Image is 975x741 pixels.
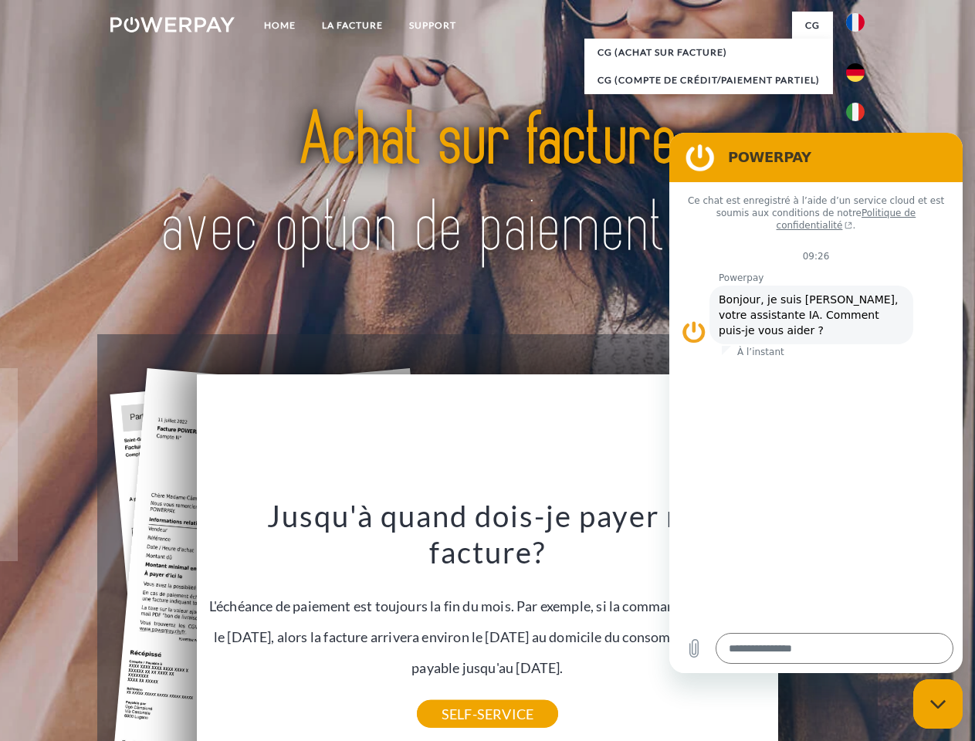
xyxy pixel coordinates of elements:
div: L'échéance de paiement est toujours la fin du mois. Par exemple, si la commande a été passée le [... [206,497,770,714]
img: de [846,63,865,82]
a: Home [251,12,309,39]
img: title-powerpay_fr.svg [147,74,828,296]
iframe: Fenêtre de messagerie [669,133,963,673]
a: CG [792,12,833,39]
img: fr [846,13,865,32]
a: SELF-SERVICE [417,700,558,728]
img: logo-powerpay-white.svg [110,17,235,32]
a: CG (achat sur facture) [584,39,833,66]
img: it [846,103,865,121]
a: CG (Compte de crédit/paiement partiel) [584,66,833,94]
iframe: Bouton de lancement de la fenêtre de messagerie, conversation en cours [913,679,963,729]
h3: Jusqu'à quand dois-je payer ma facture? [206,497,770,571]
a: LA FACTURE [309,12,396,39]
a: Support [396,12,469,39]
